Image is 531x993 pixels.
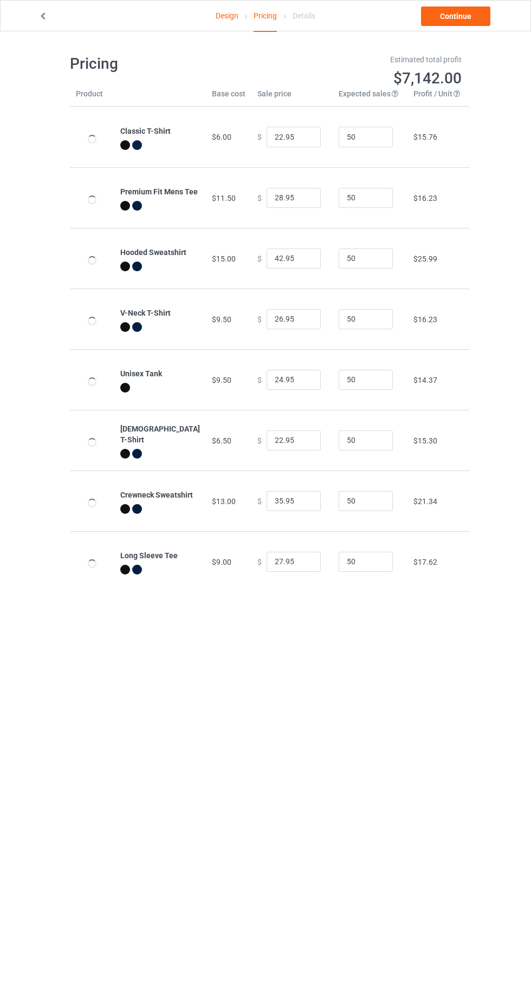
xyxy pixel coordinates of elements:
[273,54,462,65] div: Estimated total profit
[257,496,262,505] span: $
[70,54,258,74] h1: Pricing
[212,133,231,141] span: $6.00
[413,254,437,263] span: $25.99
[212,194,236,202] span: $11.50
[120,424,200,444] b: [DEMOGRAPHIC_DATA] T-Shirt
[120,369,162,378] b: Unisex Tank
[120,127,171,135] b: Classic T-Shirt
[212,436,231,445] span: $6.50
[257,193,262,202] span: $
[413,558,437,566] span: $17.62
[421,6,490,26] a: Continue
[257,254,262,263] span: $
[413,376,437,384] span: $14.37
[413,133,437,141] span: $15.76
[120,551,178,560] b: Long Sleeve Tee
[413,194,437,202] span: $16.23
[212,315,231,324] span: $9.50
[212,558,231,566] span: $9.00
[413,315,437,324] span: $16.23
[257,375,262,384] span: $
[257,315,262,323] span: $
[70,88,114,107] th: Product
[120,187,198,196] b: Premium Fit Mens Tee
[257,133,262,141] span: $
[413,497,437,506] span: $21.34
[212,497,236,506] span: $13.00
[212,254,236,263] span: $15.00
[257,436,262,445] span: $
[413,436,437,445] span: $15.30
[120,248,186,257] b: Hooded Sweatshirt
[293,1,315,31] div: Details
[206,88,251,107] th: Base cost
[120,309,171,317] b: V-Neck T-Shirt
[251,88,333,107] th: Sale price
[393,69,462,87] span: $7,142.00
[257,557,262,566] span: $
[333,88,407,107] th: Expected sales
[120,491,193,499] b: Crewneck Sweatshirt
[254,1,277,32] div: Pricing
[216,1,238,31] a: Design
[212,376,231,384] span: $9.50
[407,88,469,107] th: Profit / Unit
